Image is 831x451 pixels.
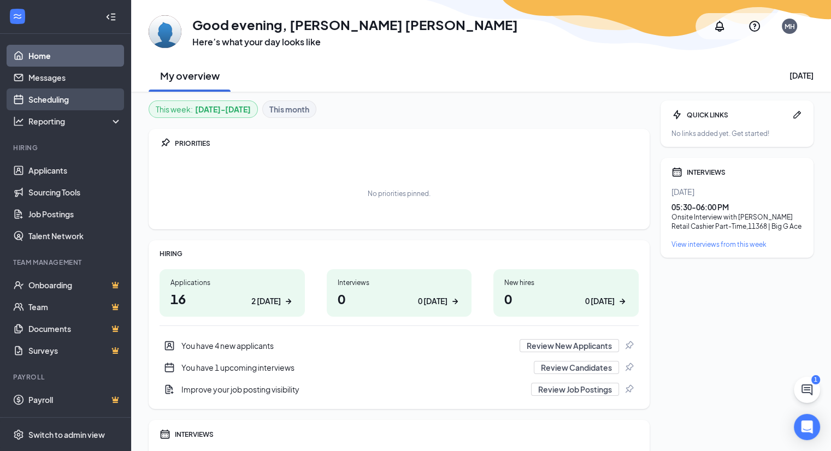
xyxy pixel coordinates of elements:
a: SurveysCrown [28,340,122,361]
div: MH [785,22,795,31]
div: New hires [504,278,628,287]
div: Applications [170,278,294,287]
a: Home [28,45,122,67]
svg: ArrowRight [283,296,294,307]
svg: Pin [623,384,634,395]
svg: Bolt [671,109,682,120]
h1: Good evening, [PERSON_NAME] [PERSON_NAME] [192,15,518,34]
div: This week : [156,103,251,115]
h2: My overview [160,69,220,82]
a: Messages [28,67,122,88]
svg: Calendar [160,429,170,440]
svg: Pin [623,362,634,373]
svg: Pen [792,109,803,120]
svg: Notifications [713,20,726,33]
button: ChatActive [794,377,820,403]
a: Sourcing Tools [28,181,122,203]
h1: 16 [170,289,294,308]
h3: Here’s what your day looks like [192,36,518,48]
div: You have 1 upcoming interviews [160,357,639,378]
div: Onsite Interview with [PERSON_NAME] [671,212,803,222]
a: View interviews from this week [671,240,803,249]
div: [DATE] [671,186,803,197]
a: New hires00 [DATE]ArrowRight [493,269,639,317]
a: Scheduling [28,88,122,110]
svg: Analysis [13,116,24,127]
div: Payroll [13,372,120,382]
svg: Pin [160,138,170,149]
div: 05:30 - 06:00 PM [671,201,803,212]
div: Interviews [338,278,461,287]
svg: Pin [623,340,634,351]
svg: ArrowRight [450,296,461,307]
div: QUICK LINKS [687,110,787,120]
div: Improve your job posting visibility [160,378,639,400]
svg: ChatActive [800,383,814,396]
div: Open Intercom Messenger [794,414,820,440]
svg: UserEntity [164,340,175,351]
a: TeamCrown [28,296,122,318]
a: Job Postings [28,203,122,225]
div: INTERVIEWS [175,430,639,439]
a: Applications162 [DATE]ArrowRight [160,269,305,317]
svg: Settings [13,429,24,440]
div: You have 4 new applicants [160,335,639,357]
div: HIRING [160,249,639,258]
div: Hiring [13,143,120,152]
div: 2 [DATE] [251,295,281,307]
div: PRIORITIES [175,139,639,148]
div: 0 [DATE] [585,295,615,307]
svg: Calendar [671,167,682,177]
svg: ArrowRight [617,296,628,307]
a: Applicants [28,159,122,181]
div: No priorities pinned. [368,189,431,198]
div: [DATE] [789,70,814,81]
b: This month [269,103,309,115]
a: UserEntityYou have 4 new applicantsReview New ApplicantsPin [160,335,639,357]
div: 0 [DATE] [418,295,447,307]
svg: CalendarNew [164,362,175,373]
b: [DATE] - [DATE] [195,103,251,115]
img: Melody Hill [149,15,181,48]
h1: 0 [504,289,628,308]
a: Interviews00 [DATE]ArrowRight [327,269,472,317]
div: Team Management [13,258,120,267]
button: Review New Applicants [520,339,619,352]
div: 1 [811,375,820,384]
a: CalendarNewYou have 1 upcoming interviewsReview CandidatesPin [160,357,639,378]
svg: DocumentAdd [164,384,175,395]
svg: Collapse [105,11,116,22]
button: Review Job Postings [531,383,619,396]
a: PayrollCrown [28,389,122,411]
div: Improve your job posting visibility [181,384,524,395]
div: No links added yet. Get started! [671,129,803,138]
a: OnboardingCrown [28,274,122,296]
div: You have 4 new applicants [181,340,513,351]
button: Review Candidates [534,361,619,374]
div: Reporting [28,116,122,127]
div: Retail Cashier Part-Time , 11368 | Big G Ace [671,222,803,231]
a: DocumentsCrown [28,318,122,340]
svg: WorkstreamLogo [12,11,23,22]
div: Switch to admin view [28,429,105,440]
div: INTERVIEWS [687,168,803,177]
a: Talent Network [28,225,122,247]
div: You have 1 upcoming interviews [181,362,527,373]
a: DocumentAddImprove your job posting visibilityReview Job PostingsPin [160,378,639,400]
svg: QuestionInfo [748,20,761,33]
h1: 0 [338,289,461,308]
